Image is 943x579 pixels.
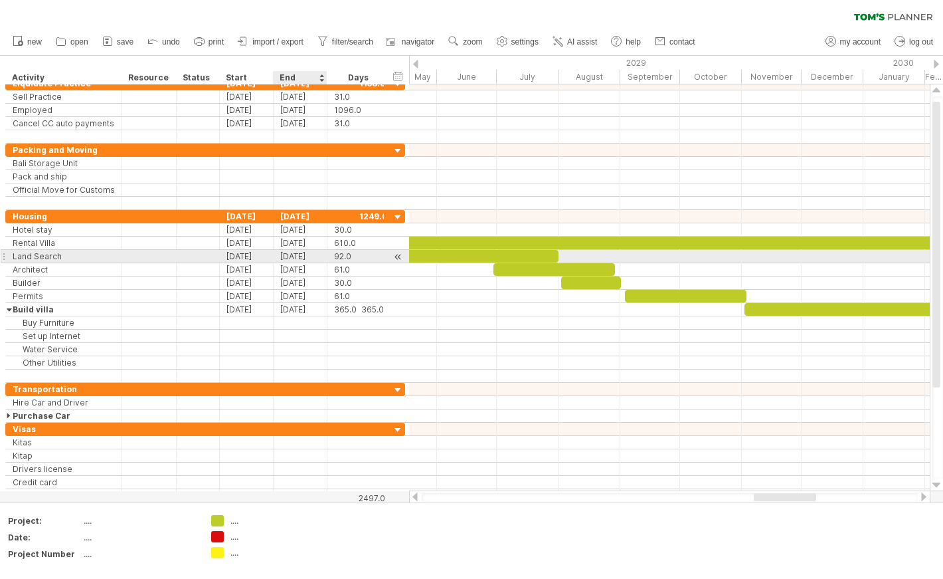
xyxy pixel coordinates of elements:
[230,531,303,542] div: ....
[220,237,274,249] div: [DATE]
[13,356,115,369] div: Other Utilities
[220,303,274,316] div: [DATE]
[327,71,390,84] div: Days
[274,250,327,263] div: [DATE]
[558,70,620,84] div: August 2029
[274,277,327,289] div: [DATE]
[392,250,404,264] div: scroll to activity
[274,237,327,249] div: [DATE]
[220,210,274,223] div: [DATE]
[13,343,115,356] div: Water Service
[626,37,641,47] span: help
[437,70,497,84] div: June 2029
[13,183,115,196] div: Official Move for Customs
[13,423,115,435] div: Visas
[220,250,274,263] div: [DATE]
[274,90,327,103] div: [DATE]
[191,33,228,51] a: print
[567,37,597,47] span: AI assist
[8,548,81,560] div: Project Number
[891,33,937,51] a: log out
[136,56,863,70] div: 2029
[13,383,115,396] div: Transportation
[274,104,327,116] div: [DATE]
[334,250,384,263] div: 92.0
[13,449,115,462] div: Kitap
[220,223,274,236] div: [DATE]
[13,436,115,449] div: Kitas
[234,33,307,51] a: import / export
[334,117,384,130] div: 31.0
[13,157,115,170] div: Bali Storage Unit
[314,33,377,51] a: filter/search
[334,223,384,236] div: 30.0
[13,303,115,316] div: Build villa
[863,70,925,84] div: January 2030
[549,33,601,51] a: AI assist
[328,493,385,503] div: 2497.0
[13,330,115,342] div: Set up Internet
[13,396,115,409] div: Hire Car and Driver
[99,33,137,51] a: save
[13,90,115,103] div: Sell Practice
[802,70,863,84] div: December 2029
[334,237,384,249] div: 610.0
[274,303,327,316] div: [DATE]
[909,37,933,47] span: log out
[162,37,180,47] span: undo
[84,532,195,543] div: ....
[13,409,115,422] div: Purchase Car
[280,71,319,84] div: End
[274,263,327,276] div: [DATE]
[13,250,115,263] div: Land Search
[402,37,434,47] span: navigator
[13,223,115,236] div: Hotel stay
[13,316,115,329] div: Buy Furniture
[220,104,274,116] div: [DATE]
[463,37,482,47] span: zoom
[128,71,169,84] div: Resource
[220,263,274,276] div: [DATE]
[384,33,438,51] a: navigator
[12,71,114,84] div: Activity
[144,33,184,51] a: undo
[220,117,274,130] div: [DATE]
[13,104,115,116] div: Employed
[13,117,115,130] div: Cancel CC auto payments
[620,70,680,84] div: September 2029
[334,290,384,302] div: 61.0
[332,37,373,47] span: filter/search
[226,71,266,84] div: Start
[230,547,303,558] div: ....
[13,476,115,489] div: Credit card
[70,37,88,47] span: open
[840,37,881,47] span: my account
[13,210,115,223] div: Housing
[608,33,645,51] a: help
[445,33,486,51] a: zoom
[27,37,42,47] span: new
[230,515,303,526] div: ....
[334,104,384,116] div: 1096.0
[8,515,81,526] div: Project:
[274,210,327,223] div: [DATE]
[680,70,742,84] div: October 2029
[13,463,115,475] div: Drivers license
[822,33,885,51] a: my account
[493,33,543,51] a: settings
[511,37,539,47] span: settings
[252,37,303,47] span: import / export
[220,90,274,103] div: [DATE]
[84,515,195,526] div: ....
[669,37,695,47] span: contact
[8,532,81,543] div: Date:
[84,548,195,560] div: ....
[13,263,115,276] div: Architect
[13,290,115,302] div: Permits
[220,290,274,302] div: [DATE]
[742,70,802,84] div: November 2029
[13,237,115,249] div: Rental Villa
[274,223,327,236] div: [DATE]
[274,117,327,130] div: [DATE]
[651,33,699,51] a: contact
